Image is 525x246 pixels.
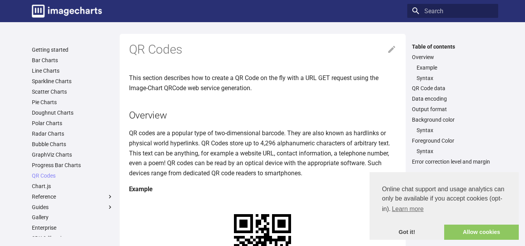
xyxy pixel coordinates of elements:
[129,184,396,194] h4: Example
[417,127,494,134] a: Syntax
[412,158,494,165] a: Error correction level and margin
[29,2,105,21] a: Image-Charts documentation
[412,106,494,113] a: Output format
[444,225,519,240] a: allow cookies
[32,99,113,106] a: Pie Charts
[32,214,113,221] a: Gallery
[32,130,113,137] a: Radar Charts
[32,57,113,64] a: Bar Charts
[412,116,494,123] a: Background color
[32,67,113,74] a: Line Charts
[370,172,519,240] div: cookieconsent
[32,162,113,169] a: Progress Bar Charts
[382,185,506,215] span: Online chat support and usage analytics can only be available if you accept cookies (opt-in).
[32,120,113,127] a: Polar Charts
[32,204,113,211] label: Guides
[32,224,113,231] a: Enterprise
[32,235,113,242] a: SDK & libraries
[129,73,396,93] p: This section describes how to create a QR Code on the fly with a URL GET request using the Image-...
[407,4,498,18] input: Search
[32,172,113,179] a: QR Codes
[412,137,494,144] a: Foreground Color
[412,95,494,102] a: Data encoding
[412,85,494,92] a: QR Code data
[32,88,113,95] a: Scatter Charts
[417,75,494,82] a: Syntax
[32,151,113,158] a: GraphViz Charts
[32,109,113,116] a: Doughnut Charts
[129,108,396,122] h2: Overview
[32,5,102,17] img: logo
[32,183,113,190] a: Chart.js
[32,141,113,148] a: Bubble Charts
[407,43,498,166] nav: Table of contents
[32,78,113,85] a: Sparkline Charts
[412,54,494,61] a: Overview
[129,128,396,178] p: QR codes are a popular type of two-dimensional barcode. They are also known as hardlinks or physi...
[391,203,425,215] a: learn more about cookies
[417,148,494,155] a: Syntax
[129,42,396,58] h1: QR Codes
[407,43,498,50] label: Table of contents
[417,64,494,71] a: Example
[370,225,444,240] a: dismiss cookie message
[412,148,494,155] nav: Foreground Color
[412,127,494,134] nav: Background color
[412,64,494,82] nav: Overview
[32,46,113,53] a: Getting started
[32,193,113,200] label: Reference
